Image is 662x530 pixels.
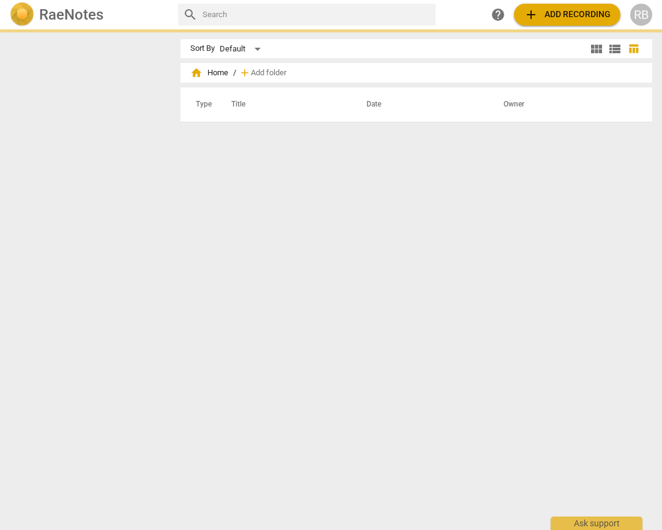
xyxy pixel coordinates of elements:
div: Ask support [551,517,642,530]
button: List view [606,40,624,58]
span: add [239,67,251,79]
input: Search [203,5,431,24]
span: table_chart [628,43,639,54]
span: search [183,7,198,22]
button: RB [630,4,652,26]
button: Tile view [587,40,606,58]
th: Type [186,88,217,122]
a: Help [487,4,509,26]
span: home [190,67,203,79]
h2: RaeNotes [39,6,103,23]
div: Default [220,39,265,59]
span: view_module [589,42,604,56]
span: Home [190,67,228,79]
th: Owner [489,88,639,122]
th: Title [217,88,352,122]
img: Logo [10,2,34,27]
th: Date [352,88,489,122]
span: Add folder [251,69,286,78]
button: Table view [624,40,642,58]
span: / [233,69,236,78]
button: Upload [514,4,620,26]
span: help [491,7,505,22]
span: add [524,7,538,22]
span: view_list [608,42,622,56]
div: Sort By [190,44,215,53]
span: Add recording [524,7,611,22]
a: LogoRaeNotes [10,2,168,27]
